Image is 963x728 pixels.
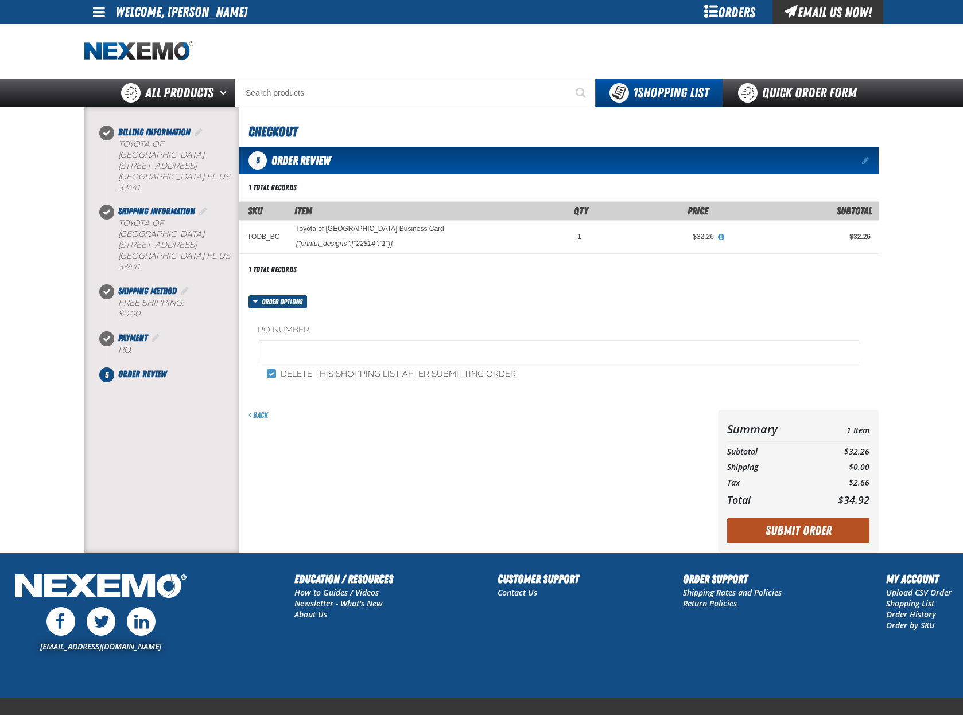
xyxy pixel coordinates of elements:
button: Open All Products pages [216,79,235,107]
bdo: 33441 [118,262,140,272]
a: How to Guides / Videos [294,587,379,598]
span: US [219,172,230,182]
div: 1 total records [248,264,297,275]
th: Shipping [727,460,815,475]
span: FL [207,172,216,182]
div: $32.26 [730,232,871,241]
a: Back [248,410,268,420]
nav: Checkout steps. Current step is Order Review. Step 5 of 5 [98,126,239,381]
a: Upload CSV Order [886,587,952,598]
span: Subtotal [837,205,872,217]
a: Return Policies [683,598,737,609]
span: Billing Information [118,127,191,138]
th: Subtotal [727,444,815,460]
span: Toyota of [GEOGRAPHIC_DATA] [118,139,204,160]
span: Toyota of [GEOGRAPHIC_DATA] [118,218,204,239]
div: {"printui_designs":{"22814":"1"}} [296,239,393,248]
a: Home [84,41,193,61]
span: All Products [145,83,213,103]
h2: Education / Resources [294,570,393,588]
a: Edit items [862,156,871,165]
a: Shipping Rates and Policies [683,587,782,598]
div: Free Shipping: [118,298,239,320]
span: Qty [574,205,588,217]
button: You have 1 Shopping List. Open to view details [596,79,723,107]
span: [STREET_ADDRESS] [118,240,197,250]
span: Order Review [271,154,331,167]
span: 5 [248,151,267,170]
li: Payment. Step 4 of 5. Completed [107,331,239,367]
input: Search [235,79,596,107]
button: Order options [248,295,307,308]
label: PO Number [258,325,860,336]
span: Item [294,205,312,217]
a: Edit Payment [150,332,161,343]
input: Delete this shopping list after submitting order [267,369,276,378]
a: Contact Us [498,587,537,598]
a: Order History [886,609,936,620]
li: Order Review. Step 5 of 5. Not Completed [107,367,239,381]
button: Submit Order [727,518,869,543]
div: $32.26 [597,232,714,241]
span: Checkout [248,124,297,140]
a: Quick Order Form [723,79,878,107]
li: Shipping Information. Step 2 of 5. Completed [107,205,239,284]
span: Shipping Information [118,206,195,217]
label: Delete this shopping list after submitting order [267,369,516,380]
span: 1 [577,233,581,241]
th: Summary [727,419,815,439]
bdo: 33441 [118,183,140,193]
a: Edit Billing Information [193,127,204,138]
a: Shopping List [886,598,934,609]
img: Nexemo Logo [11,570,190,604]
a: Order by SKU [886,620,935,631]
a: About Us [294,609,327,620]
span: [GEOGRAPHIC_DATA] [118,172,204,182]
th: Tax [727,475,815,491]
a: Toyota of [GEOGRAPHIC_DATA] Business Card [296,225,444,233]
td: $2.66 [815,475,869,491]
a: Newsletter - What's New [294,598,383,609]
span: Order Review [118,369,166,379]
td: $0.00 [815,460,869,475]
li: Billing Information. Step 1 of 5. Completed [107,126,239,205]
span: Shopping List [633,85,709,101]
h2: Customer Support [498,570,579,588]
span: [STREET_ADDRESS] [118,161,197,171]
span: 5 [99,367,114,382]
a: Edit Shipping Method [179,285,191,296]
td: $32.26 [815,444,869,460]
button: View All Prices for Toyota of Deerfield Beach Business Card [714,232,729,242]
div: P.O. [118,345,239,356]
a: [EMAIL_ADDRESS][DOMAIN_NAME] [40,641,161,652]
span: US [219,251,230,261]
li: Shipping Method. Step 3 of 5. Completed [107,284,239,331]
a: SKU [248,205,262,217]
span: Price [688,205,708,217]
div: 1 total records [248,182,297,193]
span: Shipping Method [118,285,177,296]
span: $34.92 [838,493,869,507]
h2: My Account [886,570,952,588]
span: FL [207,251,216,261]
td: TODB_BC [239,221,288,253]
td: 1 Item [815,419,869,439]
th: Total [727,491,815,509]
span: Order options [262,295,307,308]
span: [GEOGRAPHIC_DATA] [118,251,204,261]
button: Start Searching [567,79,596,107]
a: Edit Shipping Information [197,206,209,217]
strong: 1 [633,85,638,101]
strong: $0.00 [118,309,140,319]
span: Payment [118,332,147,343]
h2: Order Support [683,570,782,588]
img: Nexemo logo [84,41,193,61]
